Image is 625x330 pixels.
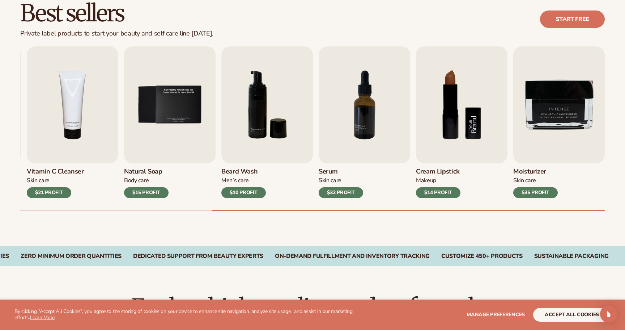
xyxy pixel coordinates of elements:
div: Skin Care [27,177,84,184]
h3: Serum [319,168,363,176]
a: 6 / 9 [221,46,313,198]
a: 9 / 9 [513,46,605,198]
div: Makeup [416,177,460,184]
a: 4 / 9 [27,46,118,198]
div: Dedicated Support From Beauty Experts [133,253,263,260]
div: Open Intercom Messenger [600,305,617,323]
h3: Vitamin C Cleanser [27,168,84,176]
a: Learn More [30,314,55,321]
div: Private label products to start your beauty and self care line [DATE]. [20,30,213,38]
p: By clicking "Accept All Cookies", you agree to the storing of cookies on your device to enhance s... [14,309,371,321]
a: 8 / 9 [416,46,507,198]
div: $32 PROFIT [319,187,363,198]
div: $21 PROFIT [27,187,71,198]
div: Skin Care [513,177,558,184]
button: accept all cookies [533,308,611,322]
h3: Natural Soap [124,168,169,176]
div: $10 PROFIT [221,187,266,198]
div: Men’s Care [221,177,266,184]
div: $35 PROFIT [513,187,558,198]
div: Zero Minimum Order QuantitieS [21,253,122,260]
a: Start free [540,11,605,28]
span: Manage preferences [467,311,525,318]
img: Shopify Image 12 [416,46,507,163]
div: CUSTOMIZE 450+ PRODUCTS [441,253,523,260]
div: Body Care [124,177,169,184]
div: $15 PROFIT [124,187,169,198]
a: 7 / 9 [319,46,410,198]
a: 5 / 9 [124,46,216,198]
div: Skin Care [319,177,363,184]
h3: Beard Wash [221,168,266,176]
div: SUSTAINABLE PACKAGING [534,253,609,260]
div: $14 PROFIT [416,187,460,198]
h3: Cream Lipstick [416,168,460,176]
h2: Explore high-quality product formulas [20,295,605,319]
h2: Best sellers [20,1,213,25]
h3: Moisturizer [513,168,558,176]
button: Manage preferences [467,308,525,322]
div: On-Demand Fulfillment and Inventory Tracking [275,253,430,260]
